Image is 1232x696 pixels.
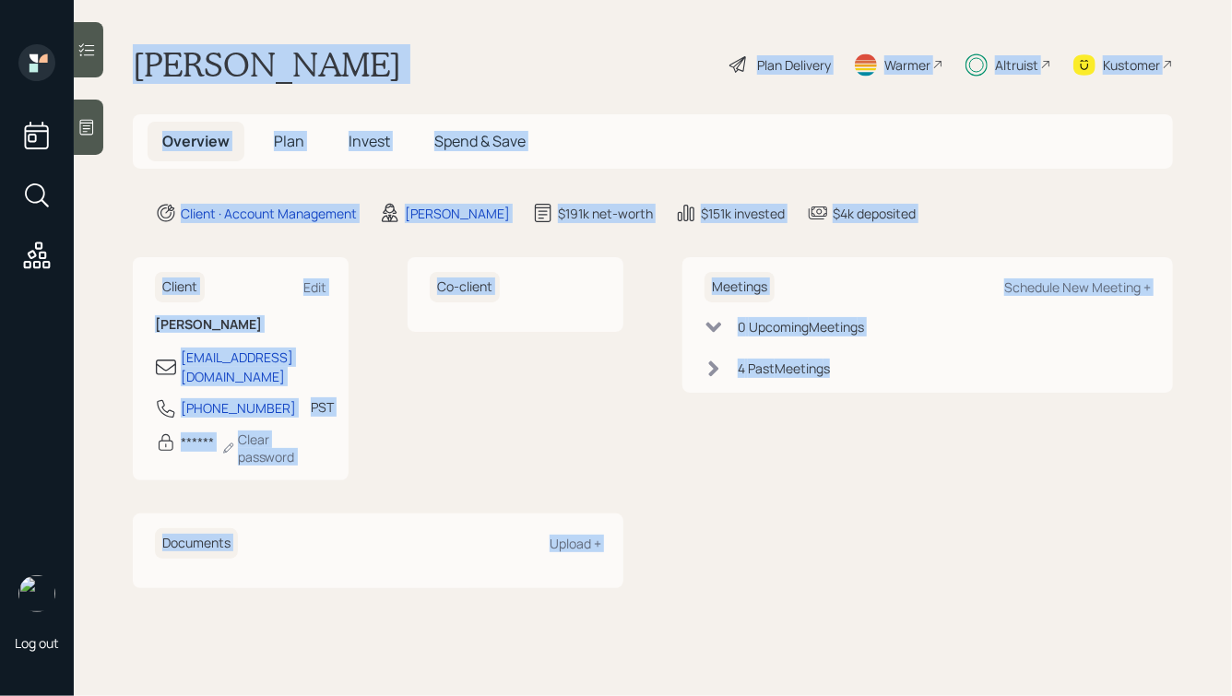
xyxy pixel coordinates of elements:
div: Plan Delivery [757,55,831,75]
h6: Client [155,272,205,302]
div: Warmer [884,55,930,75]
div: Schedule New Meeting + [1004,278,1151,296]
div: Upload + [550,535,601,552]
div: Clear password [221,431,326,466]
div: $151k invested [701,204,785,223]
span: Invest [349,131,390,151]
h6: Documents [155,528,238,559]
h1: [PERSON_NAME] [133,44,401,85]
h6: [PERSON_NAME] [155,317,326,333]
span: Spend & Save [434,131,526,151]
div: Kustomer [1103,55,1160,75]
div: Altruist [995,55,1038,75]
div: [PHONE_NUMBER] [181,398,296,418]
div: 0 Upcoming Meeting s [738,317,864,336]
div: PST [311,397,334,417]
div: Edit [303,278,326,296]
span: Plan [274,131,304,151]
div: [PERSON_NAME] [405,204,510,223]
div: 4 Past Meeting s [738,359,830,378]
span: Overview [162,131,230,151]
h6: Meetings [705,272,775,302]
div: Client · Account Management [181,204,357,223]
h6: Co-client [430,272,500,302]
img: hunter_neumayer.jpg [18,575,55,612]
div: $4k deposited [833,204,916,223]
div: [EMAIL_ADDRESS][DOMAIN_NAME] [181,348,326,386]
div: Log out [15,634,59,652]
div: $191k net-worth [558,204,653,223]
